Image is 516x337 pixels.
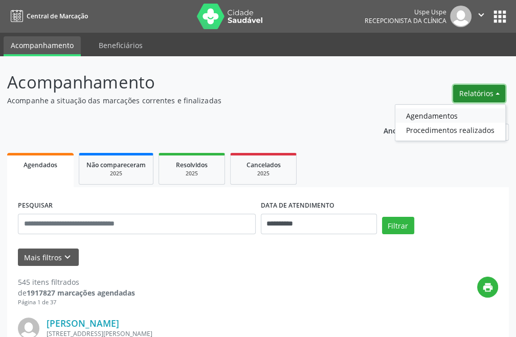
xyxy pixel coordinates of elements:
[18,298,135,307] div: Página 1 de 37
[7,95,358,106] p: Acompanhe a situação das marcações correntes e finalizadas
[4,36,81,56] a: Acompanhamento
[382,217,414,234] button: Filtrar
[18,277,135,287] div: 545 itens filtrados
[24,161,57,169] span: Agendados
[477,277,498,298] button: print
[27,12,88,20] span: Central de Marcação
[18,198,53,214] label: PESQUISAR
[86,161,146,169] span: Não compareceram
[62,252,73,263] i: keyboard_arrow_down
[176,161,208,169] span: Resolvidos
[7,8,88,25] a: Central de Marcação
[453,85,505,102] button: Relatórios
[261,198,334,214] label: DATA DE ATENDIMENTO
[47,318,119,329] a: [PERSON_NAME]
[450,6,472,27] img: img
[482,282,493,293] i: print
[7,70,358,95] p: Acompanhamento
[238,170,289,177] div: 2025
[166,170,217,177] div: 2025
[384,124,474,137] p: Ano de acompanhamento
[491,8,509,26] button: apps
[27,288,135,298] strong: 1917827 marcações agendadas
[246,161,281,169] span: Cancelados
[472,6,491,27] button: 
[18,249,79,266] button: Mais filtroskeyboard_arrow_down
[365,16,446,25] span: Recepcionista da clínica
[476,9,487,20] i: 
[92,36,150,54] a: Beneficiários
[86,170,146,177] div: 2025
[395,104,506,141] ul: Relatórios
[365,8,446,16] div: Uspe Uspe
[395,108,505,123] a: Agendamentos
[18,287,135,298] div: de
[395,123,505,137] a: Procedimentos realizados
